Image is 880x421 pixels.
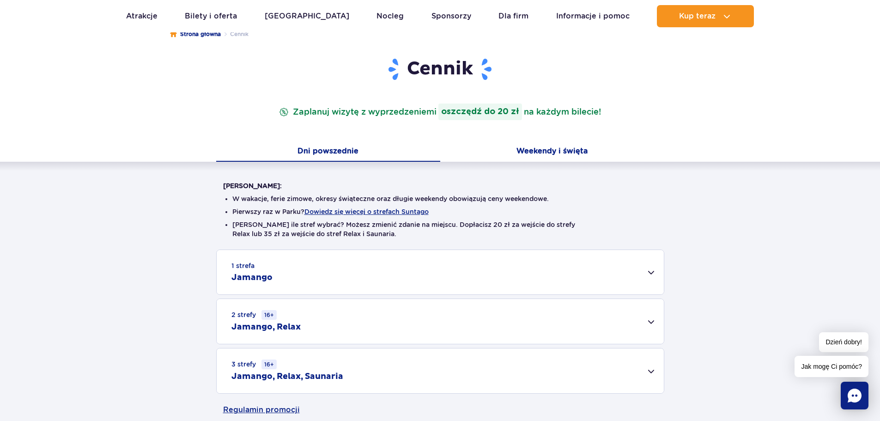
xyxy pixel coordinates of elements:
[261,360,277,369] small: 16+
[657,5,754,27] button: Kup teraz
[232,220,648,238] li: [PERSON_NAME] ile stref wybrać? Możesz zmienić zdanie na miejscu. Dopłacisz 20 zł za wejście do s...
[221,30,249,39] li: Cennik
[819,332,868,352] span: Dzień dobry!
[277,104,603,120] p: Zaplanuj wizytę z wyprzedzeniem na każdym bilecie!
[265,5,349,27] a: [GEOGRAPHIC_DATA]
[126,5,158,27] a: Atrakcje
[261,310,277,320] small: 16+
[440,142,664,162] button: Weekendy i święta
[841,382,868,409] div: Chat
[185,5,237,27] a: Bilety i oferta
[170,30,221,39] a: Strona główna
[231,272,273,283] h2: Jamango
[232,194,648,203] li: W wakacje, ferie zimowe, okresy świąteczne oraz długie weekendy obowiązują ceny weekendowe.
[223,182,282,189] strong: [PERSON_NAME]:
[498,5,528,27] a: Dla firm
[231,360,277,369] small: 3 strefy
[231,322,301,333] h2: Jamango, Relax
[556,5,630,27] a: Informacje i pomoc
[438,104,522,120] strong: oszczędź do 20 zł
[376,5,404,27] a: Nocleg
[231,371,343,382] h2: Jamango, Relax, Saunaria
[431,5,471,27] a: Sponsorzy
[232,207,648,216] li: Pierwszy raz w Parku?
[231,261,255,270] small: 1 strefa
[679,12,716,20] span: Kup teraz
[304,208,429,215] button: Dowiedz się więcej o strefach Suntago
[795,356,868,377] span: Jak mogę Ci pomóc?
[223,57,657,81] h1: Cennik
[216,142,440,162] button: Dni powszednie
[231,310,277,320] small: 2 strefy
